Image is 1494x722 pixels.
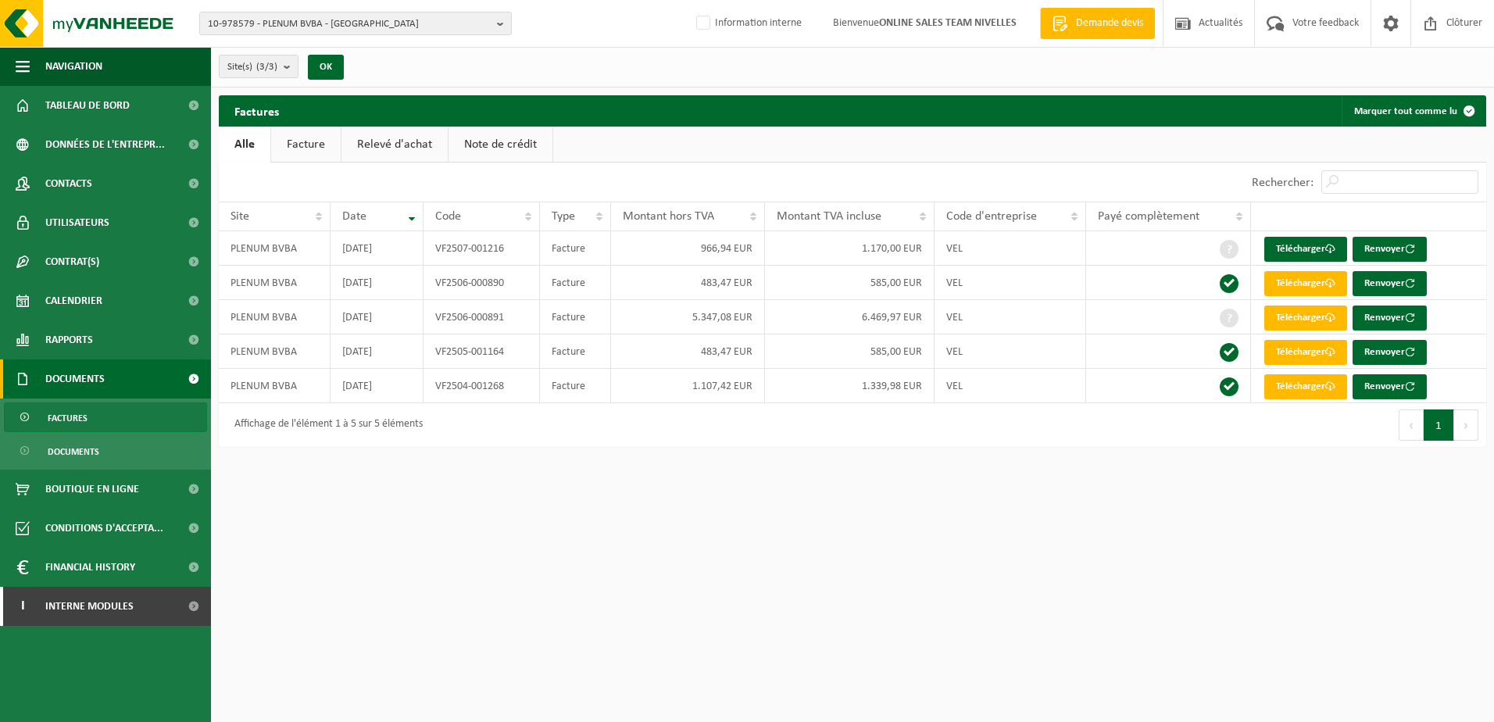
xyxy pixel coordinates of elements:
[1353,340,1427,365] button: Renvoyer
[765,231,935,266] td: 1.170,00 EUR
[935,266,1086,300] td: VEL
[219,95,295,126] h2: Factures
[611,369,765,403] td: 1.107,42 EUR
[331,266,424,300] td: [DATE]
[540,300,611,334] td: Facture
[879,17,1017,29] strong: ONLINE SALES TEAM NIVELLES
[935,369,1086,403] td: VEL
[540,266,611,300] td: Facture
[208,13,491,36] span: 10-978579 - PLENUM BVBA - [GEOGRAPHIC_DATA]
[271,127,341,163] a: Facture
[256,62,277,72] count: (3/3)
[219,334,331,369] td: PLENUM BVBA
[946,210,1037,223] span: Code d'entreprise
[1454,409,1478,441] button: Next
[199,12,512,35] button: 10-978579 - PLENUM BVBA - [GEOGRAPHIC_DATA]
[540,231,611,266] td: Facture
[45,164,92,203] span: Contacts
[227,411,423,439] div: Affichage de l'élément 1 à 5 sur 5 éléments
[424,231,540,266] td: VF2507-001216
[45,86,130,125] span: Tableau de bord
[308,55,344,80] button: OK
[424,300,540,334] td: VF2506-000891
[1424,409,1454,441] button: 1
[435,210,461,223] span: Code
[424,266,540,300] td: VF2506-000890
[1264,237,1347,262] a: Télécharger
[1353,374,1427,399] button: Renvoyer
[45,47,102,86] span: Navigation
[48,437,99,466] span: Documents
[1399,409,1424,441] button: Previous
[1098,210,1199,223] span: Payé complètement
[765,266,935,300] td: 585,00 EUR
[424,369,540,403] td: VF2504-001268
[45,548,135,587] span: Financial History
[1264,340,1347,365] a: Télécharger
[331,369,424,403] td: [DATE]
[45,281,102,320] span: Calendrier
[227,55,277,79] span: Site(s)
[331,334,424,369] td: [DATE]
[219,300,331,334] td: PLENUM BVBA
[1040,8,1155,39] a: Demande devis
[693,12,802,35] label: Information interne
[1353,306,1427,331] button: Renvoyer
[219,55,298,78] button: Site(s)(3/3)
[331,300,424,334] td: [DATE]
[1252,177,1314,189] label: Rechercher:
[341,127,448,163] a: Relevé d'achat
[45,242,99,281] span: Contrat(s)
[1072,16,1147,31] span: Demande devis
[611,266,765,300] td: 483,47 EUR
[331,231,424,266] td: [DATE]
[1264,374,1347,399] a: Télécharger
[935,334,1086,369] td: VEL
[935,231,1086,266] td: VEL
[1342,95,1485,127] button: Marquer tout comme lu
[219,369,331,403] td: PLENUM BVBA
[1264,306,1347,331] a: Télécharger
[777,210,881,223] span: Montant TVA incluse
[45,470,139,509] span: Boutique en ligne
[623,210,714,223] span: Montant hors TVA
[45,320,93,359] span: Rapports
[4,436,207,466] a: Documents
[611,231,765,266] td: 966,94 EUR
[611,334,765,369] td: 483,47 EUR
[552,210,575,223] span: Type
[449,127,552,163] a: Note de crédit
[1353,237,1427,262] button: Renvoyer
[45,509,163,548] span: Conditions d'accepta...
[540,369,611,403] td: Facture
[540,334,611,369] td: Facture
[45,203,109,242] span: Utilisateurs
[231,210,249,223] span: Site
[4,402,207,432] a: Factures
[219,231,331,266] td: PLENUM BVBA
[45,359,105,399] span: Documents
[16,587,30,626] span: I
[219,266,331,300] td: PLENUM BVBA
[1353,271,1427,296] button: Renvoyer
[1264,271,1347,296] a: Télécharger
[765,369,935,403] td: 1.339,98 EUR
[45,125,165,164] span: Données de l'entrepr...
[935,300,1086,334] td: VEL
[424,334,540,369] td: VF2505-001164
[765,300,935,334] td: 6.469,97 EUR
[45,587,134,626] span: Interne modules
[342,210,366,223] span: Date
[48,403,88,433] span: Factures
[765,334,935,369] td: 585,00 EUR
[219,127,270,163] a: Alle
[611,300,765,334] td: 5.347,08 EUR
